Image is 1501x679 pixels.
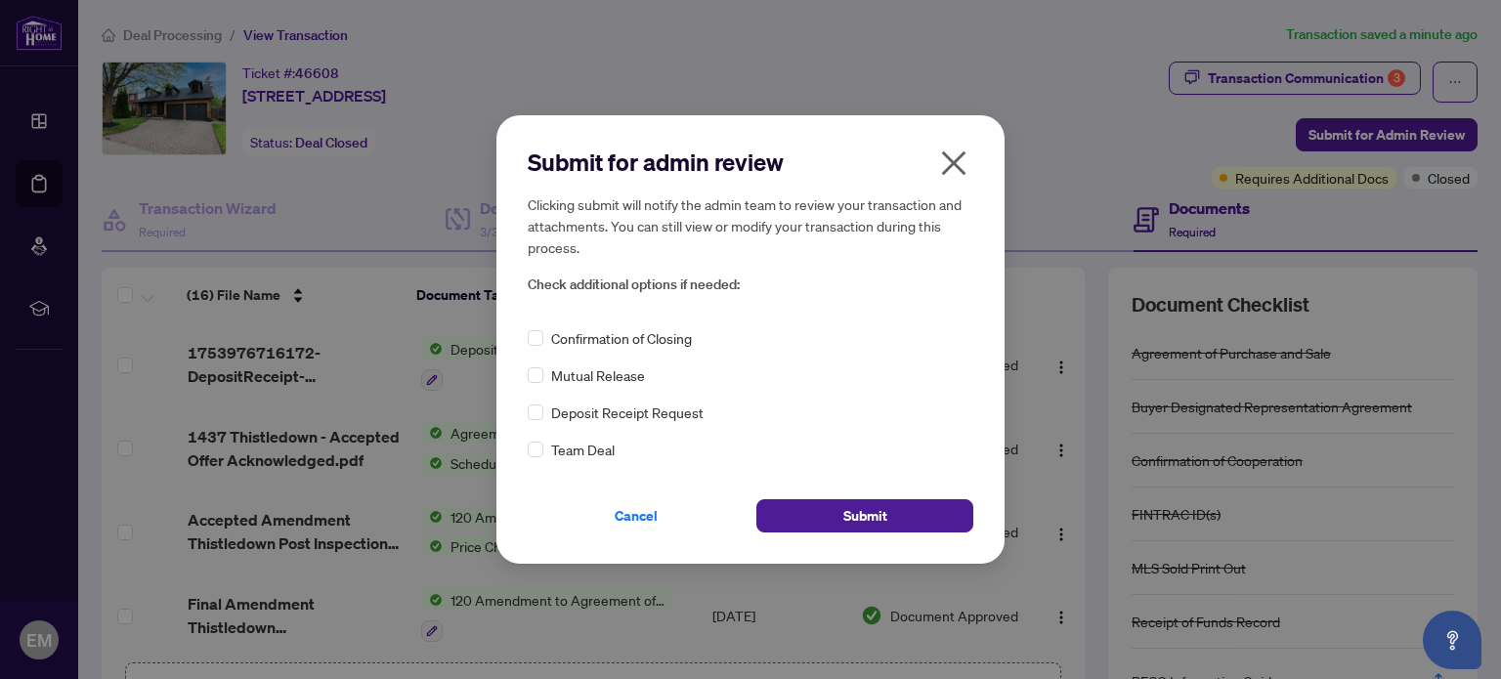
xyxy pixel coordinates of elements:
span: Deposit Receipt Request [551,402,704,423]
span: Mutual Release [551,364,645,386]
span: Check additional options if needed: [528,274,973,296]
button: Open asap [1423,611,1481,669]
span: Team Deal [551,439,615,460]
span: Cancel [615,500,658,531]
h5: Clicking submit will notify the admin team to review your transaction and attachments. You can st... [528,193,973,258]
span: Confirmation of Closing [551,327,692,349]
h2: Submit for admin review [528,147,973,178]
span: close [938,148,969,179]
button: Submit [756,499,973,532]
button: Cancel [528,499,745,532]
span: Submit [843,500,887,531]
